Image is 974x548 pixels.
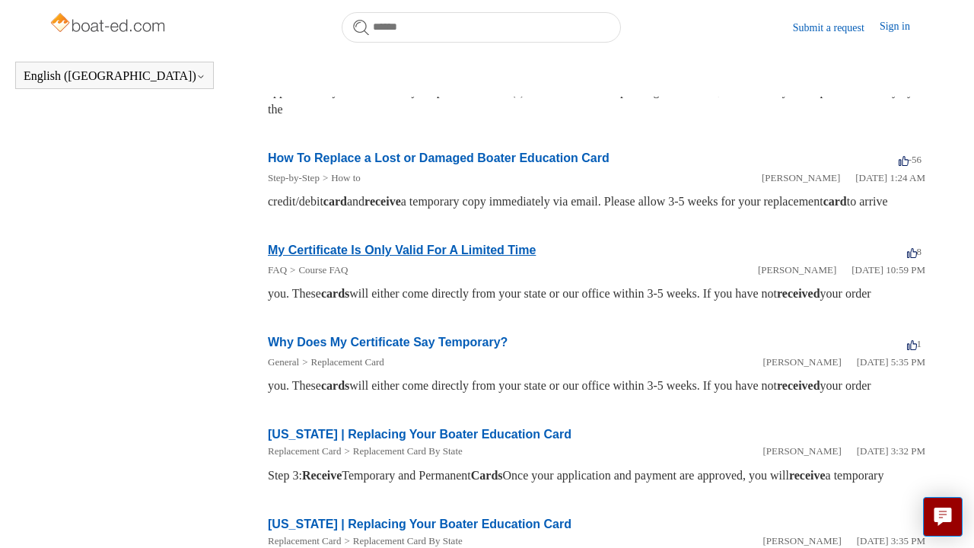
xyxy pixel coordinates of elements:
[851,264,925,276] time: 04/01/2022, 22:59
[353,445,463,457] a: Replacement Card By State
[320,170,361,186] li: How to
[341,444,462,459] li: Replacement Card By State
[758,263,836,278] li: [PERSON_NAME]
[471,469,503,482] em: Cards
[855,172,925,183] time: 03/11/2022, 01:24
[793,20,880,36] a: Submit a request
[762,444,841,459] li: [PERSON_NAME]
[321,287,349,300] em: cards
[880,18,925,37] a: Sign in
[857,535,925,546] time: 05/21/2024, 15:35
[302,469,342,482] em: Receive
[268,285,925,303] div: you. These will either come directly from your state or our office within 3-5 weeks. If you have ...
[310,356,384,368] a: Replacement Card
[268,263,287,278] li: FAQ
[268,444,341,459] li: Replacement Card
[268,467,925,485] div: Step 3: Temporary and Permanent Once your application and payment are approved, you will a temporary
[268,428,571,441] a: [US_STATE] | Replacing Your Boater Education Card
[777,287,820,300] em: received
[857,356,925,368] time: 01/05/2024, 17:35
[321,379,349,392] em: cards
[331,172,361,183] a: How to
[268,172,320,183] a: Step-by-Step
[268,170,320,186] li: Step-by-Step
[268,535,341,546] a: Replacement Card
[298,264,348,276] a: Course FAQ
[762,170,840,186] li: [PERSON_NAME]
[268,445,341,457] a: Replacement Card
[762,355,841,370] li: [PERSON_NAME]
[789,469,826,482] em: receive
[907,246,922,257] span: 8
[823,195,847,208] em: card
[268,518,571,530] a: [US_STATE] | Replacing Your Boater Education Card
[49,9,170,40] img: Boat-Ed Help Center home page
[323,195,347,208] em: card
[899,154,921,165] span: -56
[907,338,922,349] span: 1
[268,244,536,256] a: My Certificate Is Only Valid For A Limited Time
[268,193,925,211] div: credit/debit and a temporary copy immediately via email. Please allow 3-5 weeks for your replacem...
[342,12,621,43] input: Search
[268,377,925,395] div: you. These will either come directly from your state or our office within 3-5 weeks. If you have ...
[777,379,820,392] em: received
[268,151,610,164] a: How To Replace a Lost or Damaged Boater Education Card
[268,336,508,349] a: Why Does My Certificate Say Temporary?
[268,264,287,276] a: FAQ
[268,355,299,370] li: General
[268,356,299,368] a: General
[268,82,925,119] div: approximately 3-5 weeks for your permanent (s) to be delivered. Depending on the state, the may b...
[923,497,963,537] button: Live chat
[857,445,925,457] time: 05/21/2024, 15:32
[287,263,348,278] li: Course FAQ
[364,195,401,208] em: receive
[24,69,205,83] button: English ([GEOGRAPHIC_DATA])
[353,535,463,546] a: Replacement Card By State
[299,355,384,370] li: Replacement Card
